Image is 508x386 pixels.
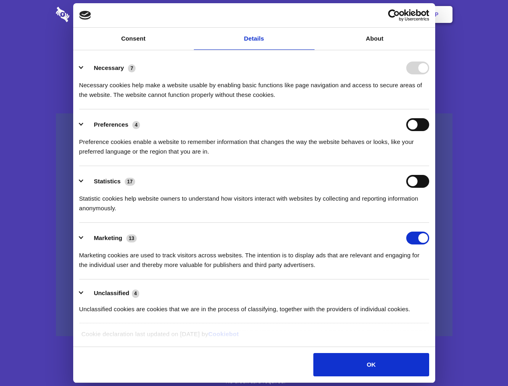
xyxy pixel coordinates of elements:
div: Unclassified cookies are cookies that we are in the process of classifying, together with the pro... [79,298,429,314]
div: Necessary cookies help make a website usable by enabling basic functions like page navigation and... [79,74,429,100]
a: Usercentrics Cookiebot - opens in a new window [359,9,429,21]
img: logo [79,11,91,20]
button: Marketing (13) [79,232,142,244]
label: Marketing [94,234,122,241]
span: 7 [128,64,136,72]
button: OK [313,353,429,376]
button: Preferences (4) [79,118,145,131]
span: 13 [126,234,137,242]
div: Cookie declaration last updated on [DATE] by [75,329,433,345]
button: Statistics (17) [79,175,140,188]
a: Consent [73,28,194,50]
img: logo-wordmark-white-trans-d4663122ce5f474addd5e946df7df03e33cb6a1c49d2221995e7729f52c070b2.svg [56,7,125,22]
label: Statistics [94,178,121,185]
a: Cookiebot [208,331,239,337]
a: Details [194,28,315,50]
label: Necessary [94,64,124,71]
div: Preference cookies enable a website to remember information that changes the way the website beha... [79,131,429,156]
a: Contact [326,2,363,27]
a: Pricing [236,2,271,27]
div: Marketing cookies are used to track visitors across websites. The intention is to display ads tha... [79,244,429,270]
button: Unclassified (4) [79,288,144,298]
iframe: Drift Widget Chat Controller [468,346,498,376]
a: Wistia video thumbnail [56,113,452,337]
button: Necessary (7) [79,62,141,74]
div: Statistic cookies help website owners to understand how visitors interact with websites by collec... [79,188,429,213]
a: Login [365,2,400,27]
label: Preferences [94,121,128,128]
span: 4 [132,289,140,298]
h1: Eliminate Slack Data Loss. [56,36,452,65]
span: 4 [132,121,140,129]
h4: Auto-redaction of sensitive data, encrypted data sharing and self-destructing private chats. Shar... [56,73,452,100]
span: 17 [125,178,135,186]
a: About [315,28,435,50]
